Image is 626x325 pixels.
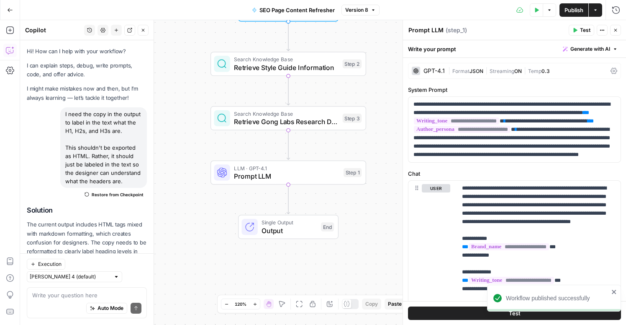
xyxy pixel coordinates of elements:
span: Restore from Checkpoint [92,191,144,198]
div: Copilot [25,26,82,34]
span: Auto Mode [97,304,123,312]
g: Edge from step_1 to end [287,185,290,214]
p: Hi! How can I help with your workflow? [27,47,147,56]
button: user [422,184,450,192]
span: Temp [528,68,541,74]
div: Search Knowledge BaseRetrieve Gong Labs Research DataStep 3 [210,106,366,130]
span: ON [514,68,522,74]
span: Retrieve Style Guide Information [234,62,339,73]
span: Output [262,226,317,236]
button: Test [408,307,621,320]
label: Chat [408,169,621,178]
span: Test [509,309,521,317]
button: Restore from Checkpoint [81,190,147,200]
span: ( step_1 ) [446,26,467,34]
p: I might make mistakes now and then, but I’m always learning — let’s tackle it together! [27,84,147,102]
button: SEO Page Content Refresher [247,3,340,17]
span: Paste [388,300,402,308]
g: Edge from start to step_2 [287,22,290,51]
p: I can explain steps, debug, write prompts, code, and offer advice. [27,61,147,79]
span: Execution [38,260,62,268]
g: Edge from step_2 to step_3 [287,76,290,105]
div: I need the copy in the output to label in the text what the H1, H2s, and H3s are. This shouldn't ... [60,107,147,188]
input: Claude Sonnet 4 (default) [30,273,110,281]
div: End [321,222,334,231]
span: | [522,66,528,75]
button: Version 8 [341,5,380,16]
span: Generate with AI [570,45,610,53]
span: Format [452,68,469,74]
span: LLM · GPT-4.1 [234,164,339,172]
span: | [483,66,490,75]
span: 0.3 [541,68,550,74]
span: Copy [365,300,378,308]
span: Search Knowledge Base [234,110,339,118]
div: Step 2 [343,60,362,69]
span: Streaming [490,68,514,74]
span: Search Knowledge Base [234,55,339,63]
div: Write your prompt [403,40,626,57]
label: System Prompt [408,86,621,94]
div: Step 3 [343,114,362,123]
span: | [448,66,452,75]
button: Execution [27,259,65,270]
span: JSON [469,68,483,74]
button: Test [569,25,594,36]
div: Single OutputOutputEnd [210,215,366,239]
div: Step 1 [344,168,362,177]
span: Publish [564,6,583,14]
button: Auto Mode [86,303,127,314]
span: Test [580,26,590,34]
span: SEO Page Content Refresher [259,6,335,14]
button: Publish [559,3,588,17]
div: LLM · GPT-4.1Prompt LLMStep 1 [210,161,366,185]
button: Paste [385,299,405,309]
div: GPT-4.1 [423,68,445,74]
span: Retrieve Gong Labs Research Data [234,117,339,127]
button: close [611,289,617,295]
span: 120% [235,301,246,307]
button: Copy [362,299,381,309]
div: Workflow published successfully [506,294,609,302]
textarea: Prompt LLM [408,26,444,34]
div: Search Knowledge BaseRetrieve Style Guide InformationStep 2 [210,52,366,76]
span: Version 8 [345,6,368,14]
span: Single Output [262,218,317,226]
h2: Solution [27,206,147,214]
button: Generate with AI [559,44,621,55]
span: Prompt LLM [234,171,339,181]
p: The current output includes HTML tags mixed with markdown formatting, which creates confusion for... [27,220,147,265]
